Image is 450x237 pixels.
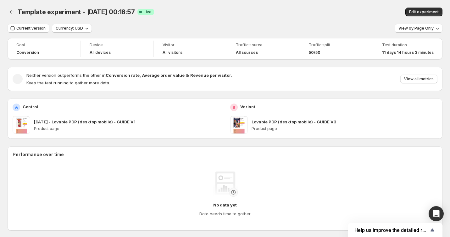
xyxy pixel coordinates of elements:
h4: All visitors [163,50,182,55]
span: Traffic split [309,42,364,48]
a: GoalConversion [16,42,72,56]
span: Live [144,9,152,14]
a: Traffic sourceAll sources [236,42,291,56]
span: Neither version outperforms the other in . [26,73,232,78]
img: No data yet [213,172,238,197]
span: Edit experiment [409,9,439,14]
a: DeviceAll devices [90,42,145,56]
button: Current version [8,24,49,33]
span: 50/50 [309,50,320,55]
p: Variant [240,104,255,110]
div: Open Intercom Messenger [429,206,444,221]
h4: All sources [236,50,258,55]
h2: B [233,105,235,110]
h4: Data needs time to gather [199,211,251,217]
a: Test duration11 days 14 hours 3 minutes [382,42,434,56]
span: Device [90,42,145,48]
span: Conversion [16,50,39,55]
h2: Performance over time [13,151,437,158]
button: Show survey - Help us improve the detailed report for A/B campaigns [354,226,436,234]
p: [DATE] - Lovable PDP (desktop mobile) - GUIDE V1 [34,119,136,125]
span: Test duration [382,42,434,48]
button: Back [8,8,16,16]
strong: , [140,73,141,78]
strong: Conversion rate [106,73,140,78]
img: Lovable PDP (desktop mobile) - GUIDE V3 [230,116,248,134]
span: View by: Page Only [398,26,434,31]
span: View all metrics [404,76,434,82]
span: Keep the test running to gather more data. [26,80,110,85]
a: Traffic split50/50 [309,42,364,56]
span: Traffic source [236,42,291,48]
strong: & [186,73,189,78]
span: 11 days 14 hours 3 minutes [382,50,434,55]
button: View by:Page Only [395,24,442,33]
p: Product page [34,126,220,131]
h2: A [15,105,18,110]
p: Control [23,104,38,110]
span: Visitor [163,42,218,48]
button: Currency: USD [52,24,92,33]
p: Lovable PDP (desktop mobile) - GUIDE V3 [252,119,336,125]
img: Aug22 - Lovable PDP (desktop mobile) - GUIDE V1 [13,116,30,134]
h2: - [17,76,19,82]
p: Product page [252,126,437,131]
h4: No data yet [213,202,237,208]
strong: Revenue per visitor [190,73,231,78]
button: View all metrics [400,75,437,83]
strong: Average order value [142,73,185,78]
button: Edit experiment [405,8,442,16]
span: Current version [16,26,46,31]
span: Goal [16,42,72,48]
h4: All devices [90,50,111,55]
a: VisitorAll visitors [163,42,218,56]
span: Currency: USD [56,26,83,31]
span: Template experiment - [DATE] 00:18:57 [18,8,135,16]
span: Help us improve the detailed report for A/B campaigns [354,227,429,233]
